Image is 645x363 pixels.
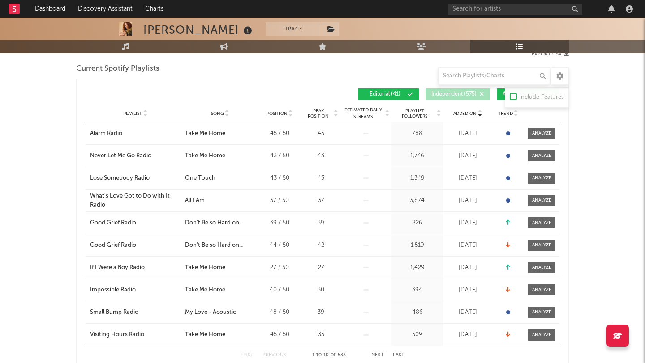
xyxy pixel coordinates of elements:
div: 37 [304,196,338,205]
input: Search for artists [448,4,582,15]
button: Editorial(41) [358,88,419,100]
button: First [241,353,254,358]
span: to [316,353,322,357]
span: Editorial ( 41 ) [364,92,405,97]
div: 27 [304,263,338,272]
div: Alarm Radio [90,129,122,138]
div: 3,874 [394,196,441,205]
div: [DATE] [445,129,490,138]
div: 39 / 50 [259,219,300,228]
div: One Touch [185,174,215,183]
a: Lose Somebody Radio [90,174,181,183]
div: [PERSON_NAME] [143,22,254,37]
div: [DATE] [445,174,490,183]
a: Alarm Radio [90,129,181,138]
div: 44 / 50 [259,241,300,250]
div: Don't Be so Hard on Yourself [185,241,255,250]
a: What's Love Got to Do with It Radio [90,192,181,209]
button: Export CSV [532,51,569,57]
div: 1,519 [394,241,441,250]
div: Visiting Hours Radio [90,330,144,339]
button: Previous [262,353,286,358]
div: 39 [304,219,338,228]
div: 1 10 533 [304,350,353,361]
div: My Love - Acoustic [185,308,236,317]
div: Lose Somebody Radio [90,174,150,183]
div: 45 [304,129,338,138]
span: Position [267,111,288,116]
div: 45 / 50 [259,330,300,339]
span: Added On [453,111,477,116]
div: 1,429 [394,263,441,272]
div: [DATE] [445,286,490,295]
div: [DATE] [445,263,490,272]
a: Never Let Me Go Radio [90,152,181,160]
div: If I Were a Boy Radio [90,263,145,272]
span: Playlist Followers [394,108,435,119]
div: 40 / 50 [259,286,300,295]
button: Independent(575) [426,88,490,100]
span: Trend [498,111,513,116]
a: Small Bump Radio [90,308,181,317]
div: 486 [394,308,441,317]
div: 509 [394,330,441,339]
div: 45 / 50 [259,129,300,138]
span: Peak Position [304,108,332,119]
a: Impossible Radio [90,286,181,295]
div: [DATE] [445,241,490,250]
div: Take Me Home [185,263,225,272]
div: 43 / 50 [259,174,300,183]
div: 30 [304,286,338,295]
span: Estimated Daily Streams [342,107,384,120]
a: Visiting Hours Radio [90,330,181,339]
div: Small Bump Radio [90,308,138,317]
button: Next [371,353,384,358]
span: Playlist [123,111,142,116]
div: [DATE] [445,196,490,205]
div: [DATE] [445,330,490,339]
div: 394 [394,286,441,295]
span: Algorithmic ( 492 ) [503,92,546,97]
div: Take Me Home [185,129,225,138]
div: 43 / 50 [259,152,300,160]
div: 35 [304,330,338,339]
button: Algorithmic(492) [497,88,559,100]
div: Good Grief Radio [90,219,136,228]
div: 43 [304,174,338,183]
div: Impossible Radio [90,286,136,295]
span: Current Spotify Playlists [76,63,159,74]
div: 788 [394,129,441,138]
a: If I Were a Boy Radio [90,263,181,272]
div: Don't Be so Hard on Yourself [185,219,255,228]
div: Take Me Home [185,330,225,339]
div: 27 / 50 [259,263,300,272]
div: Take Me Home [185,152,225,160]
input: Search Playlists/Charts [438,67,550,85]
a: Good Grief Radio [90,241,181,250]
div: 1,349 [394,174,441,183]
button: Last [393,353,404,358]
div: [DATE] [445,308,490,317]
div: 42 [304,241,338,250]
div: Include Features [519,92,564,103]
div: 48 / 50 [259,308,300,317]
a: Good Grief Radio [90,219,181,228]
button: Track [266,22,322,36]
div: 43 [304,152,338,160]
span: of [331,353,336,357]
div: 1,746 [394,152,441,160]
div: 37 / 50 [259,196,300,205]
span: Independent ( 575 ) [431,92,477,97]
div: 39 [304,308,338,317]
div: Take Me Home [185,286,225,295]
div: Good Grief Radio [90,241,136,250]
span: Song [211,111,224,116]
div: 826 [394,219,441,228]
div: [DATE] [445,219,490,228]
div: Never Let Me Go Radio [90,152,151,160]
div: [DATE] [445,152,490,160]
div: All I Am [185,196,205,205]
